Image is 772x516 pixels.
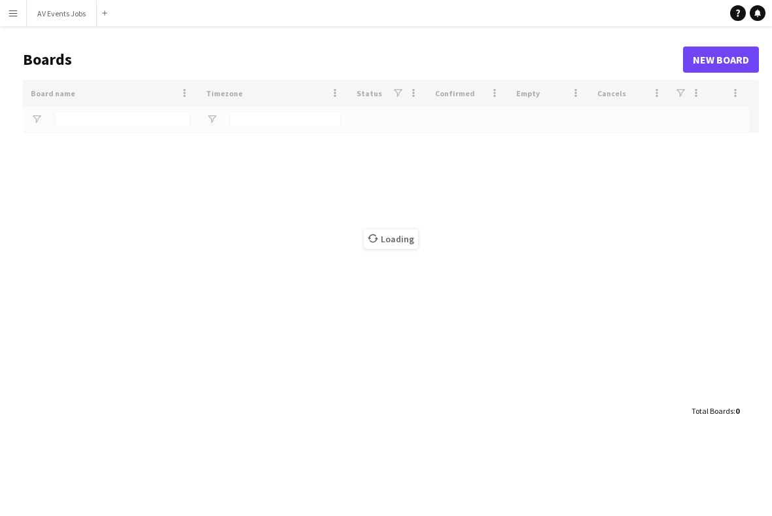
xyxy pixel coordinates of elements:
span: Loading [364,229,418,249]
h1: Boards [23,50,683,69]
button: AV Events Jobs [27,1,97,26]
div: : [692,398,739,424]
span: 0 [735,406,739,416]
a: New Board [683,46,759,73]
span: Total Boards [692,406,733,416]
